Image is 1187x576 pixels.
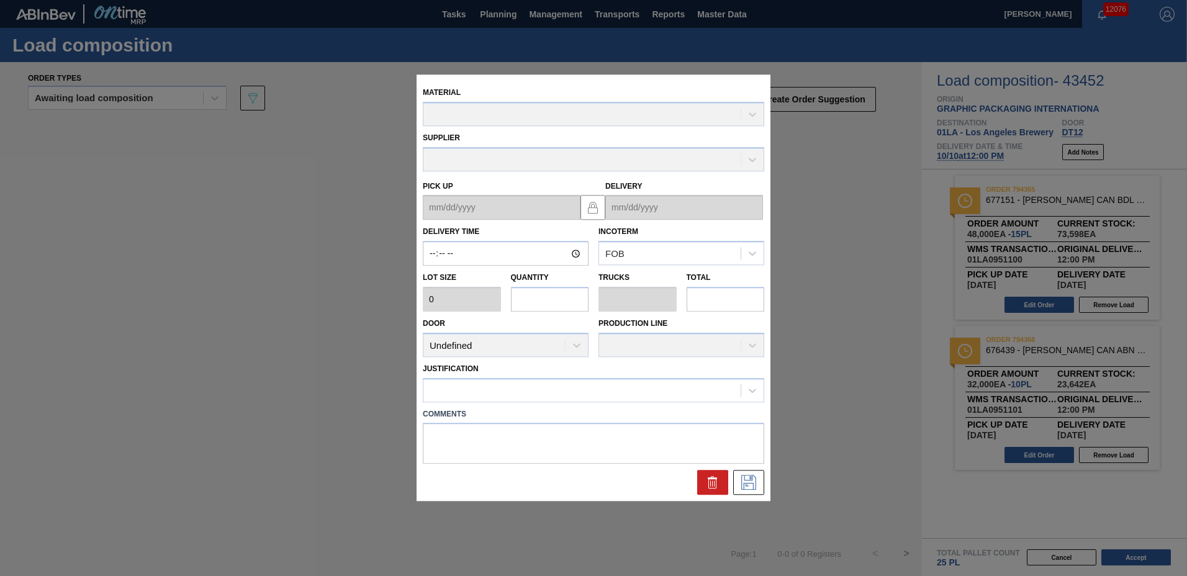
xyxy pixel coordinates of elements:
div: Edit Order [733,470,764,495]
label: Material [423,88,461,97]
label: Comments [423,405,764,423]
label: Quantity [511,274,549,282]
label: Justification [423,364,479,373]
label: Supplier [423,133,460,142]
input: mm/dd/yyyy [423,196,580,220]
label: Total [687,274,711,282]
label: Pick up [423,182,453,191]
div: FOB [605,248,625,259]
label: Delivery Time [423,223,589,241]
label: Incoterm [598,228,638,236]
label: Door [423,319,445,328]
input: mm/dd/yyyy [605,196,763,220]
label: Lot size [423,269,501,287]
img: locked [585,200,600,215]
div: Delete Order [697,470,728,495]
label: Delivery [605,182,643,191]
label: Production Line [598,319,667,328]
button: locked [580,195,605,220]
label: Trucks [598,274,630,282]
